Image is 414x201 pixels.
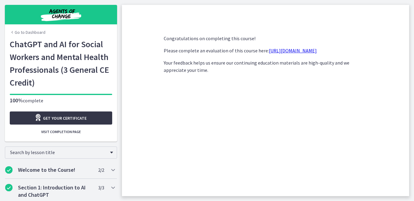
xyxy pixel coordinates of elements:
[43,115,87,122] span: Get your certificate
[164,47,367,54] p: Please complete an evaluation of this course here:
[10,111,112,125] a: Get your certificate
[18,166,92,174] h2: Welcome to the Course!
[5,166,12,174] i: Completed
[5,146,117,159] div: Search by lesson title
[41,129,81,134] span: Visit completion page
[10,97,23,104] span: 100%
[10,127,112,137] button: Visit completion page
[10,97,112,104] p: complete
[24,7,98,22] img: Agents of Change
[5,184,12,191] i: Completed
[10,29,45,35] a: Go to Dashboard
[98,184,104,191] span: 3 / 3
[164,59,367,74] p: Your feedback helps us ensure our continuing education materials are high-quality and we apprecia...
[18,184,92,199] h2: Section 1: Introduction to AI and ChatGPT
[10,149,107,155] span: Search by lesson title
[269,48,317,54] a: [URL][DOMAIN_NAME]
[10,38,112,89] h1: ChatGPT and AI for Social Workers and Mental Health Professionals (3 General CE Credit)
[34,114,43,121] i: Opens in a new window
[98,166,104,174] span: 2 / 2
[164,35,367,42] p: Congratulations on completing this course!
